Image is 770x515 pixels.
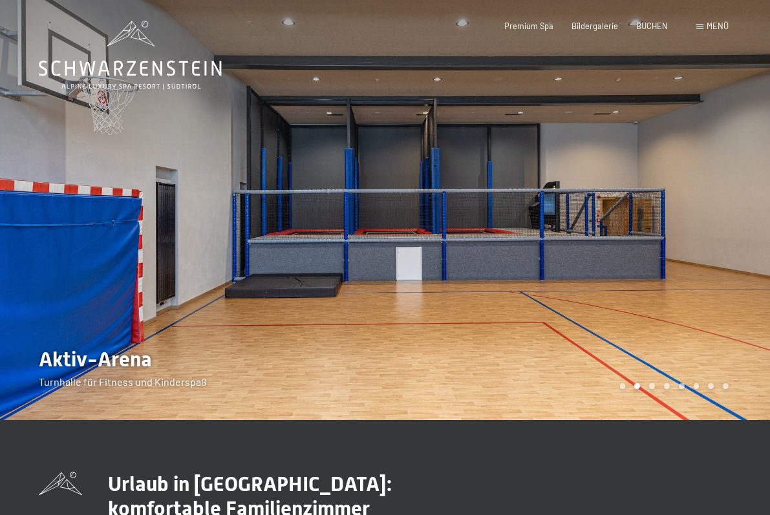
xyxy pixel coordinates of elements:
[504,21,553,31] a: Premium Spa
[620,383,626,389] div: Carousel Page 1
[707,21,729,31] span: Menü
[664,383,670,389] div: Carousel Page 4
[694,383,700,389] div: Carousel Page 6
[679,383,685,389] div: Carousel Page 5
[723,383,729,389] div: Carousel Page 8
[572,21,618,31] a: Bildergalerie
[615,383,729,389] div: Carousel Pagination
[636,21,668,31] a: BUCHEN
[708,383,714,389] div: Carousel Page 7
[649,383,655,389] div: Carousel Page 3
[634,383,640,389] div: Carousel Page 2 (Current Slide)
